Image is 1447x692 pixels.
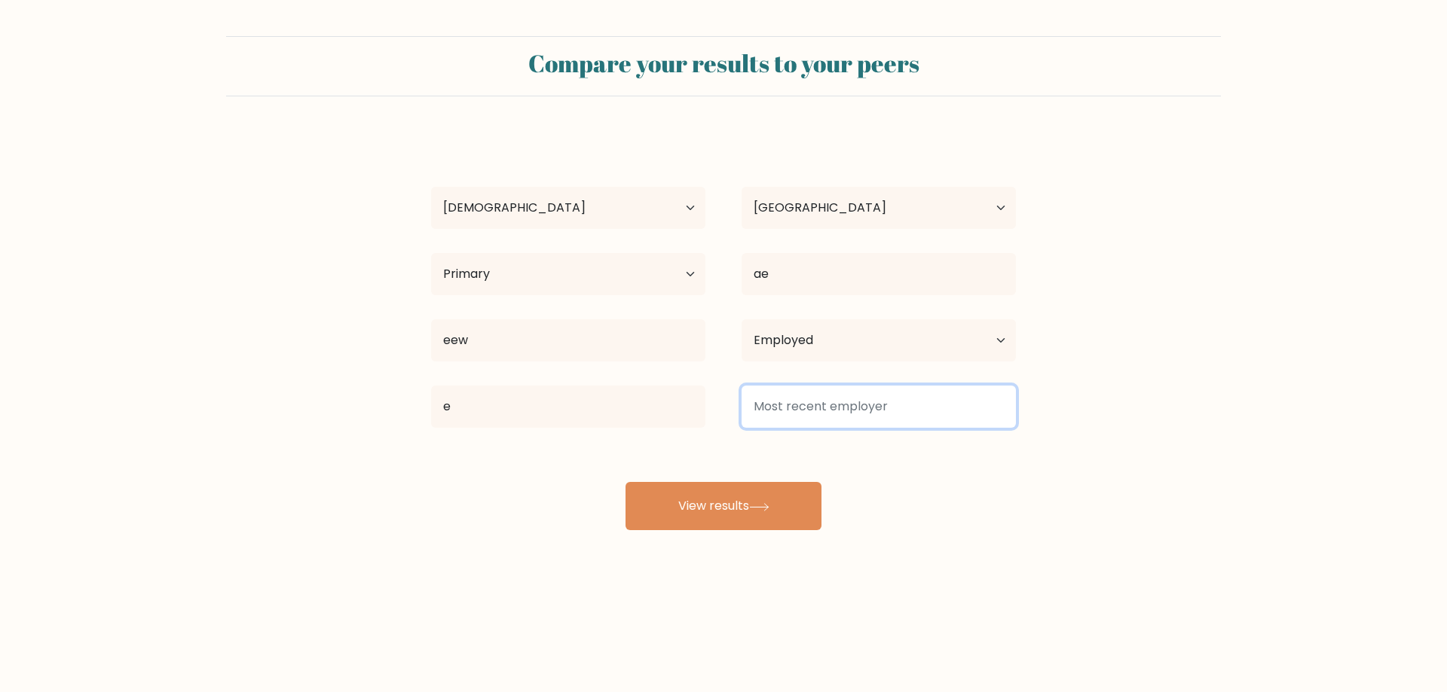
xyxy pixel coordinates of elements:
[235,49,1212,78] h2: Compare your results to your peers
[626,482,821,530] button: View results
[742,253,1016,295] input: What did you study?
[431,319,705,361] input: Most relevant educational institution
[742,386,1016,428] input: Most recent employer
[431,386,705,428] input: Most relevant professional experience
